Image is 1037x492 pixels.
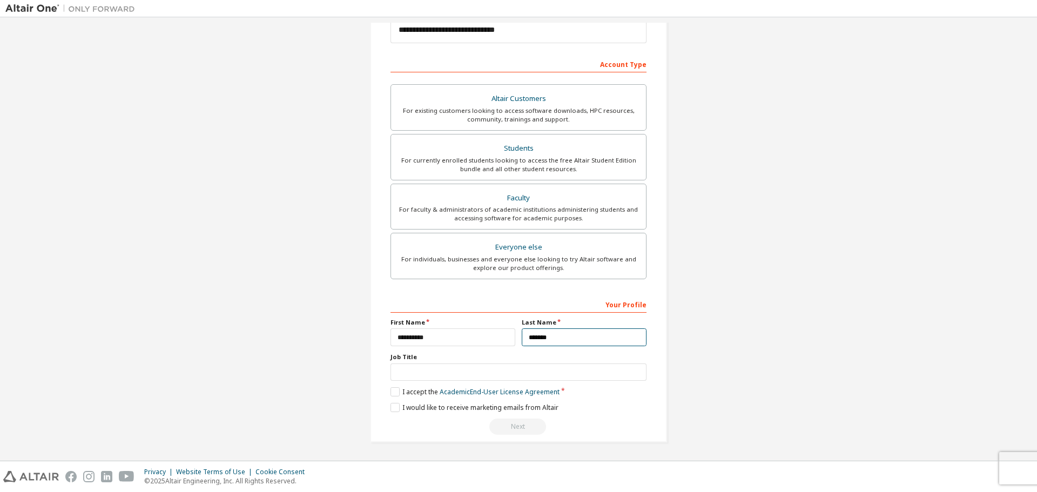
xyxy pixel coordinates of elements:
div: For individuals, businesses and everyone else looking to try Altair software and explore our prod... [398,255,639,272]
div: Faculty [398,191,639,206]
div: Altair Customers [398,91,639,106]
label: First Name [390,318,515,327]
div: For faculty & administrators of academic institutions administering students and accessing softwa... [398,205,639,223]
div: Students [398,141,639,156]
div: For currently enrolled students looking to access the free Altair Student Edition bundle and all ... [398,156,639,173]
label: Last Name [522,318,647,327]
div: Read and acccept EULA to continue [390,419,647,435]
a: Academic End-User License Agreement [440,387,560,396]
img: instagram.svg [83,471,95,482]
img: youtube.svg [119,471,134,482]
label: I would like to receive marketing emails from Altair [390,403,558,412]
label: Job Title [390,353,647,361]
div: Privacy [144,468,176,476]
div: Cookie Consent [255,468,311,476]
img: altair_logo.svg [3,471,59,482]
img: facebook.svg [65,471,77,482]
div: For existing customers looking to access software downloads, HPC resources, community, trainings ... [398,106,639,124]
div: Website Terms of Use [176,468,255,476]
div: Everyone else [398,240,639,255]
img: linkedin.svg [101,471,112,482]
img: Altair One [5,3,140,14]
p: © 2025 Altair Engineering, Inc. All Rights Reserved. [144,476,311,486]
label: I accept the [390,387,560,396]
div: Account Type [390,55,647,72]
div: Your Profile [390,295,647,313]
